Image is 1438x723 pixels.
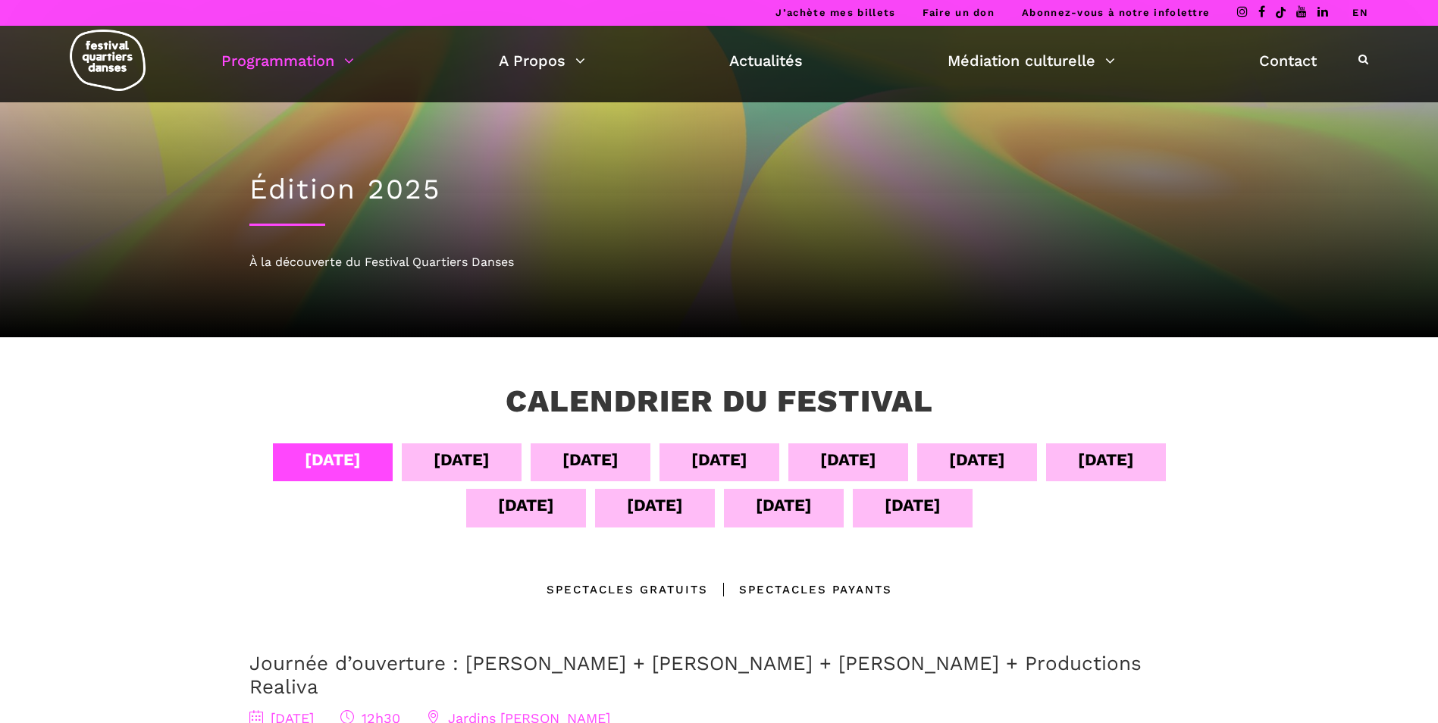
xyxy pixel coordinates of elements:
a: Programmation [221,48,354,74]
a: Médiation culturelle [948,48,1115,74]
a: Contact [1259,48,1317,74]
a: Journée d’ouverture : [PERSON_NAME] + [PERSON_NAME] + [PERSON_NAME] + Productions Realiva [249,652,1142,698]
div: [DATE] [434,446,490,473]
h1: Édition 2025 [249,173,1189,206]
div: [DATE] [627,492,683,518]
a: EN [1352,7,1368,18]
img: logo-fqd-med [70,30,146,91]
a: Actualités [729,48,803,74]
a: J’achète mes billets [775,7,895,18]
a: A Propos [499,48,585,74]
h3: Calendrier du festival [506,383,933,421]
div: [DATE] [820,446,876,473]
div: Spectacles Payants [708,581,892,599]
div: [DATE] [562,446,619,473]
div: [DATE] [691,446,747,473]
div: [DATE] [1078,446,1134,473]
a: Faire un don [923,7,995,18]
div: [DATE] [949,446,1005,473]
div: [DATE] [498,492,554,518]
a: Abonnez-vous à notre infolettre [1022,7,1210,18]
div: [DATE] [885,492,941,518]
div: À la découverte du Festival Quartiers Danses [249,252,1189,272]
div: Spectacles gratuits [547,581,708,599]
div: [DATE] [305,446,361,473]
div: [DATE] [756,492,812,518]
